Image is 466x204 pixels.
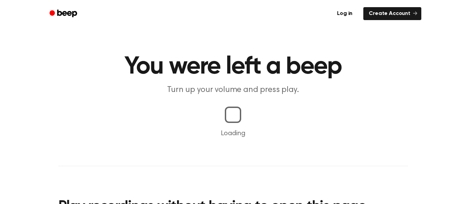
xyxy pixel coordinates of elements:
p: Turn up your volume and press play. [102,84,364,96]
h1: You were left a beep [58,54,408,79]
a: Create Account [363,7,421,20]
p: Loading [8,128,458,139]
a: Log in [330,6,359,21]
a: Beep [45,7,83,20]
